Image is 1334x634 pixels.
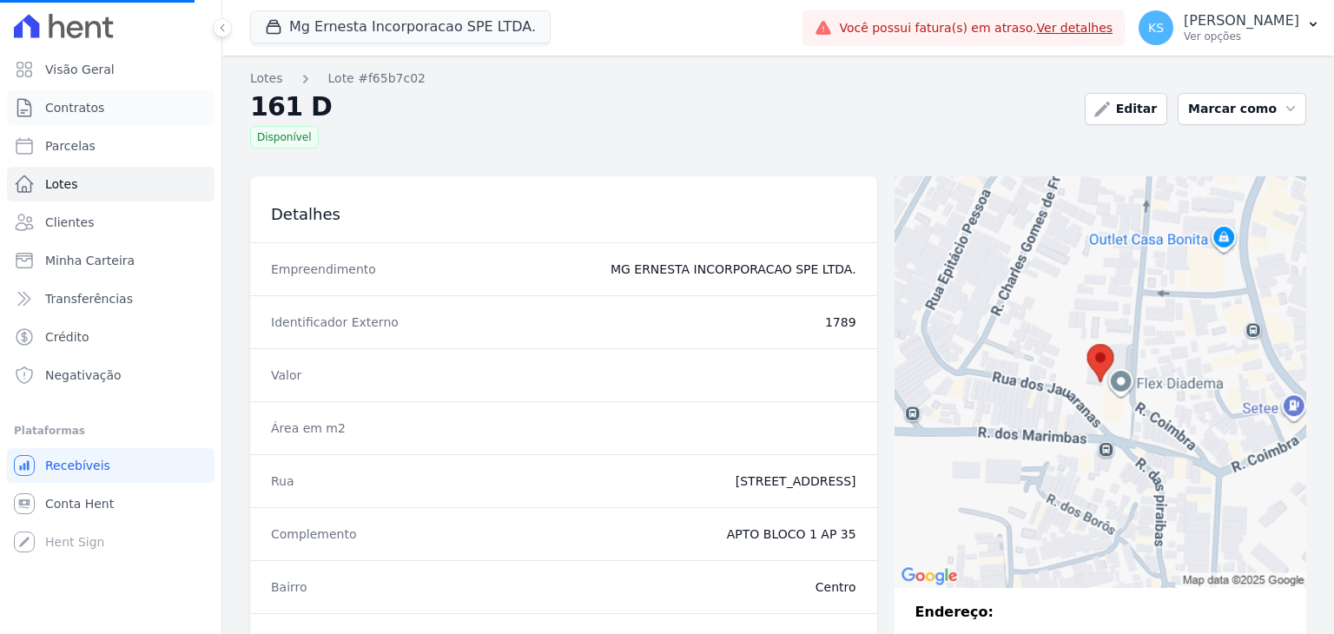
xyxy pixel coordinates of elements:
a: Clientes [7,205,215,240]
a: Minha Carteira [7,243,215,278]
dt: Identificador Externo [271,314,464,331]
h3: Detalhes [271,204,466,225]
dd: Centro [471,578,856,596]
span: Crédito [45,328,89,346]
span: Minha Carteira [45,252,135,269]
button: Mg Ernesta Incorporacao SPE LTDA. [250,10,551,43]
a: Conta Hent [7,486,215,521]
span: KS [1148,22,1164,34]
dt: Empreendimento [271,261,457,278]
dt: Complemento [271,525,457,543]
nav: Breadcrumb [250,69,1071,88]
a: Contratos [7,90,215,125]
dd: APTO BLOCO 1 AP 35 [471,525,856,543]
a: Editar [1085,93,1167,125]
span: Negativação [45,367,122,384]
dt: Rua [271,472,457,490]
dt: Área em m2 [271,419,457,437]
span: Visão Geral [45,61,115,78]
span: Recebíveis [45,457,110,474]
dd: [STREET_ADDRESS] [471,472,856,490]
button: KS [PERSON_NAME] Ver opções [1125,3,1334,52]
span: Você possui fatura(s) em atraso. [839,19,1113,37]
span: Disponível [250,126,319,149]
span: Clientes [45,214,94,231]
a: Parcelas [7,129,215,163]
dd: MG ERNESTA INCORPORACAO SPE LTDA. [471,261,856,278]
img: staticmap [895,176,1306,588]
button: Marcar como [1178,93,1306,125]
p: [PERSON_NAME] [1184,12,1299,30]
a: Lote #f65b7c02 [328,69,426,88]
a: Transferências [7,281,215,316]
div: Plataformas [14,420,208,441]
span: Lotes [45,175,78,193]
p: Ver opções [1184,30,1299,43]
a: Lotes [250,69,283,88]
a: Lotes [7,167,215,201]
p: Endereço: [915,602,1285,623]
a: Visão Geral [7,52,215,87]
a: Recebíveis [7,448,215,483]
span: Parcelas [45,137,96,155]
a: Crédito [7,320,215,354]
a: Negativação [7,358,215,393]
span: Transferências [45,290,133,307]
span: Contratos [45,99,104,116]
dt: Valor [271,367,457,384]
span: Conta Hent [45,495,114,512]
h2: 161 D [250,95,1071,119]
dt: Bairro [271,578,457,596]
a: Ver detalhes [1037,21,1113,35]
dd: 1789 [467,314,856,331]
